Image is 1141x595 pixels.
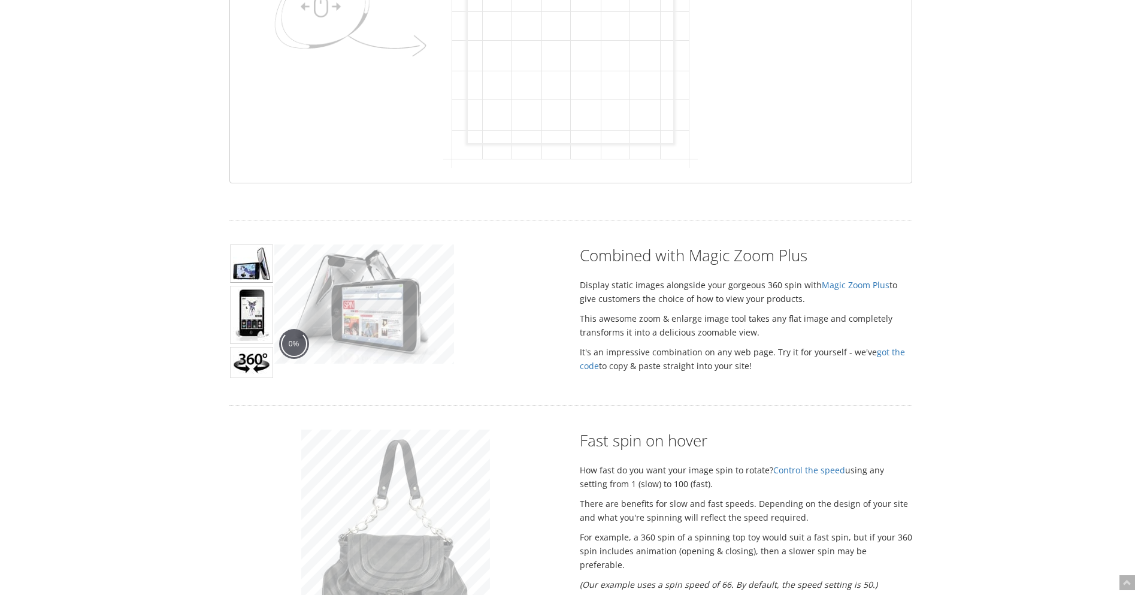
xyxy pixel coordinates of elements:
[580,463,912,491] p: How fast do you want your image spin to rotate? using any setting from 1 (slow) to 100 (fast).
[580,345,912,373] p: It's an impressive combination on any web page. Try it for yourself - we've to copy & paste strai...
[580,244,912,266] h2: Combined with Magic Zoom Plus
[773,464,845,476] a: Control the speed
[580,278,912,306] p: Display static images alongside your gorgeous 360 spin with to give customers the choice of how t...
[580,579,877,590] em: (Our example uses a spin speed of 66. By default, the speed setting is 50.)
[580,497,912,524] p: There are benefits for slow and fast speeds. Depending on the design of your site and what you're...
[822,279,889,291] a: Magic Zoom Plus
[580,312,912,339] p: This awesome zoom & enlarge image tool takes any flat image and completely transforms it into a d...
[580,430,912,451] h2: Fast spin on hover
[580,530,912,572] p: For example, a 360 spin of a spinning top toy would suit a fast spin, but if your 360 spin includ...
